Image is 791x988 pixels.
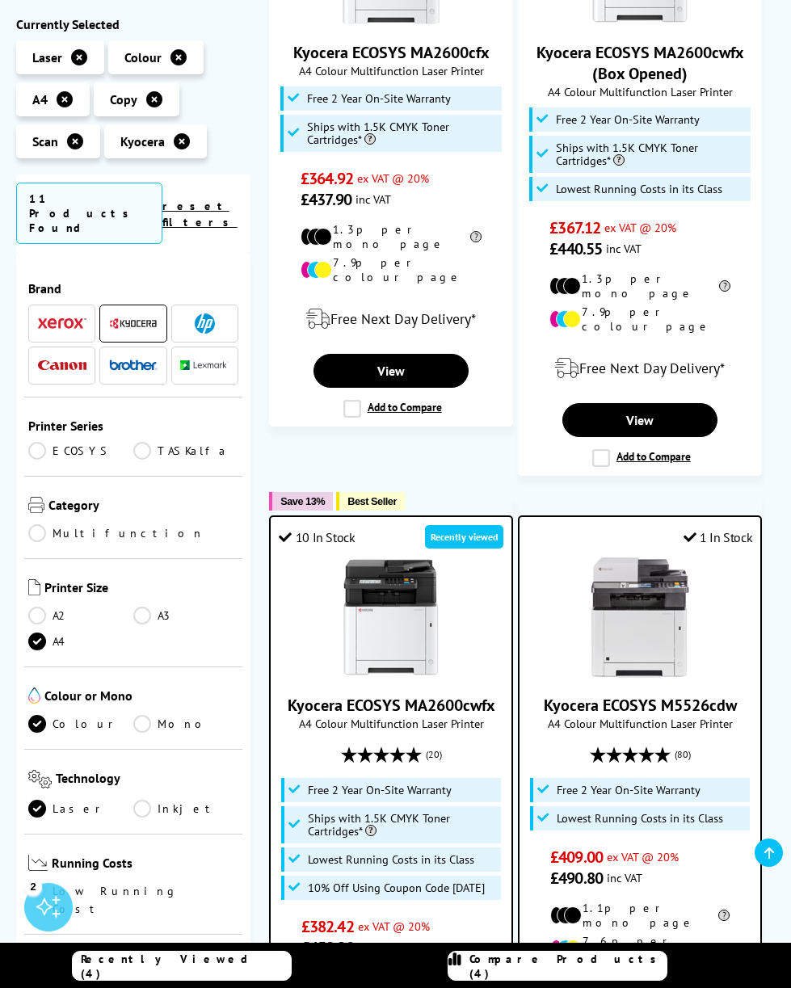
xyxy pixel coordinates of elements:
img: Lexmark [180,361,229,371]
span: Recently Viewed (4) [81,952,291,981]
a: Kyocera ECOSYS M5526cdw [544,695,737,716]
img: Running Costs [28,855,48,872]
a: HP [180,313,229,334]
span: Lowest Running Costs in its Class [556,183,722,195]
span: Category [48,497,238,516]
li: 1.3p per mono page [549,271,730,301]
span: Save 13% [280,495,325,507]
div: Currently Selected [16,16,250,32]
img: Xerox [38,318,86,330]
span: Best Seller [347,495,397,507]
button: Best Seller [336,492,405,511]
img: Category [28,497,44,513]
span: £382.42 [301,916,354,937]
img: Kyocera ECOSYS M5526cdw [579,557,701,679]
a: Brother [109,355,158,376]
div: 10 In Stock [279,529,355,545]
label: Add to Compare [343,400,442,418]
span: Compare Products (4) [469,952,667,981]
span: Colour or Mono [44,687,238,707]
div: Recently viewed [425,525,503,549]
span: 11 Products Found [16,183,162,244]
label: Add to Compare [592,449,691,467]
div: modal_delivery [278,296,504,342]
li: 7.9p per colour page [549,305,730,334]
img: HP [195,313,215,334]
span: inc VAT [356,191,391,207]
a: View [313,354,469,388]
a: Kyocera ECOSYS MA2600cwfx [330,666,452,682]
span: Lowest Running Costs in its Class [557,812,723,825]
span: Printer Series [28,418,238,434]
a: Colour [28,715,133,733]
div: 1 In Stock [684,529,753,545]
span: Copy [110,91,137,107]
li: 1.1p per mono page [550,901,730,930]
span: £367.12 [549,217,600,238]
li: 1.3p per mono page [301,222,482,251]
span: (20) [426,739,442,770]
a: Kyocera ECOSYS MA2600cfx [293,42,490,63]
span: Lowest Running Costs in its Class [308,853,474,866]
span: Technology [56,770,238,792]
span: £437.90 [301,189,351,210]
a: Kyocera [109,313,158,334]
span: A4 [32,91,48,107]
span: ex VAT @ 20% [604,220,676,235]
div: modal_delivery [527,346,753,391]
span: ex VAT @ 20% [358,919,430,934]
a: Kyocera ECOSYS M5526cdw [579,666,701,682]
a: Inkjet [133,800,238,818]
span: Free 2 Year On-Site Warranty [556,113,700,126]
img: Printer Size [28,579,40,595]
img: Colour or Mono [28,687,40,704]
span: £409.00 [550,847,603,868]
div: 2 [24,877,42,895]
span: A4 Colour Multifunction Laser Printer [528,716,752,731]
span: £364.92 [301,168,353,189]
span: Ships with 1.5K CMYK Toner Cartridges* [307,120,498,146]
span: Free 2 Year On-Site Warranty [308,784,452,797]
span: inc VAT [358,940,393,955]
span: inc VAT [607,870,642,885]
a: Low Running Cost [28,883,238,919]
a: reset filters [162,199,238,229]
a: Multifunction [28,524,204,542]
span: inc VAT [606,241,642,256]
a: Canon [38,355,86,376]
li: 7.6p per colour page [550,934,730,963]
a: Compare Products (4) [448,951,667,981]
a: A3 [133,607,238,624]
span: ex VAT @ 20% [357,170,429,186]
a: Kyocera ECOSYS MA2600cfx [330,13,452,29]
a: Recently Viewed (4) [72,951,292,981]
span: Free 2 Year On-Site Warranty [557,784,701,797]
span: Colour [124,49,162,65]
a: TASKalfa [133,442,238,460]
img: Brother [109,359,158,371]
span: Ships with 1.5K CMYK Toner Cartridges* [308,812,497,838]
span: Kyocera [120,133,165,149]
span: ex VAT @ 20% [607,849,679,864]
span: Free 2 Year On-Site Warranty [307,92,451,105]
span: Ships with 1.5K CMYK Toner Cartridges* [556,141,747,167]
img: Technology [28,770,52,788]
a: Xerox [38,313,86,334]
span: £458.90 [301,937,354,958]
span: A4 Colour Multifunction Laser Printer [278,63,504,78]
span: A4 Colour Multifunction Laser Printer [279,716,503,731]
a: Kyocera ECOSYS MA2600cwfx (Box Opened) [536,42,744,84]
button: Save 13% [269,492,333,511]
img: Canon [38,360,86,371]
img: Kyocera ECOSYS MA2600cwfx [330,557,452,679]
a: A2 [28,607,133,624]
span: Printer Size [44,579,238,599]
a: Kyocera ECOSYS MA2600cwfx (Box Opened) [579,13,701,29]
li: 7.9p per colour page [301,255,482,284]
span: £440.55 [549,238,602,259]
span: Brand [28,280,238,296]
span: Scan [32,133,58,149]
span: £490.80 [550,868,603,889]
a: View [562,403,717,437]
span: (80) [675,739,691,770]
